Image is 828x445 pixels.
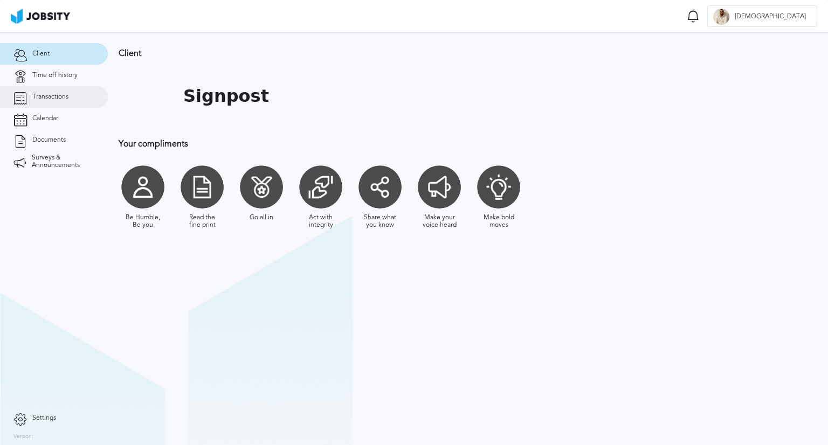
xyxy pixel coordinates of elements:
div: J [713,9,729,25]
span: Time off history [32,72,78,79]
div: Share what you know [361,214,399,229]
img: ab4bad089aa723f57921c736e9817d99.png [11,9,70,24]
span: Surveys & Announcements [32,154,94,169]
span: Client [32,50,50,58]
div: Be Humble, Be you [124,214,162,229]
span: Documents [32,136,66,144]
div: Go all in [250,214,273,221]
label: Version: [13,434,33,440]
h3: Your compliments [119,139,703,149]
div: Act with integrity [302,214,340,229]
h3: Client [119,48,703,58]
button: J[DEMOGRAPHIC_DATA] [707,5,817,27]
span: [DEMOGRAPHIC_DATA] [729,13,811,20]
span: Transactions [32,93,68,101]
div: Read the fine print [183,214,221,229]
div: Make your voice heard [420,214,458,229]
div: Make bold moves [480,214,517,229]
span: Settings [32,414,56,422]
h1: Signpost [183,86,269,106]
span: Calendar [32,115,58,122]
